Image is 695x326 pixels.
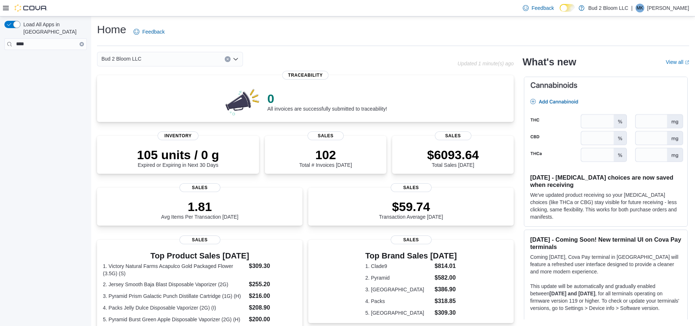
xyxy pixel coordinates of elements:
[530,191,682,220] p: We've updated product receiving so your [MEDICAL_DATA] choices (like THCa or CBG) stay visible fo...
[457,61,514,66] p: Updated 1 minute(s) ago
[391,183,432,192] span: Sales
[391,235,432,244] span: Sales
[179,235,220,244] span: Sales
[97,22,126,37] h1: Home
[520,1,557,15] a: Feedback
[299,147,352,168] div: Total # Invoices [DATE]
[267,91,387,112] div: All invoices are successfully submitted to traceability!
[647,4,689,12] p: [PERSON_NAME]
[179,183,220,192] span: Sales
[137,147,219,162] p: 105 units / 0 g
[103,252,297,260] h3: Top Product Sales [DATE]
[365,309,432,317] dt: 5. [GEOGRAPHIC_DATA]
[15,4,47,12] img: Cova
[224,87,262,116] img: 0
[365,274,432,281] dt: 2. Pyramid
[365,252,457,260] h3: Top Brand Sales [DATE]
[435,131,471,140] span: Sales
[588,4,628,12] p: Bud 2 Bloom LLC
[249,303,297,312] dd: $208.90
[530,174,682,188] h3: [DATE] - [MEDICAL_DATA] choices are now saved when receiving
[308,131,344,140] span: Sales
[522,56,576,68] h2: What's new
[158,131,198,140] span: Inventory
[435,262,457,271] dd: $814.01
[532,4,554,12] span: Feedback
[365,286,432,293] dt: 3. [GEOGRAPHIC_DATA]
[427,147,479,162] p: $6093.64
[636,4,644,12] div: Marcus Kirk
[103,281,246,288] dt: 2. Jersey Smooth Baja Blast Disposable Vaporizer (2G)
[685,60,689,65] svg: External link
[131,24,167,39] a: Feedback
[101,54,142,63] span: Bud 2 Bloom LLC
[103,262,246,277] dt: 1. Victory Natural Farms Acapulco Gold Packaged Flower (3.5G) (S)
[299,147,352,162] p: 102
[282,71,329,80] span: Traceability
[637,4,643,12] span: MK
[225,56,231,62] button: Clear input
[103,304,246,311] dt: 4. Packs Jelly Dulce Disposable Vaporizer (2G) (I)
[379,199,443,220] div: Transaction Average [DATE]
[560,4,575,12] input: Dark Mode
[365,298,432,305] dt: 4. Packs
[249,292,297,300] dd: $216.00
[549,291,595,296] strong: [DATE] and [DATE]
[249,262,297,271] dd: $309.30
[530,253,682,275] p: Coming [DATE], Cova Pay terminal in [GEOGRAPHIC_DATA] will feature a refreshed user interface des...
[103,292,246,300] dt: 3. Pyramid Prism Galactic Punch Distillate Cartridge (1G) (H)
[249,315,297,324] dd: $200.00
[631,4,633,12] p: |
[267,91,387,106] p: 0
[435,273,457,282] dd: $582.00
[161,199,239,220] div: Avg Items Per Transaction [DATE]
[137,147,219,168] div: Expired or Expiring in Next 30 Days
[103,316,246,323] dt: 5. Pyramid Burst Green Apple Disposable Vaporizer (2G) (H)
[4,51,87,69] nav: Complex example
[80,42,84,46] button: Clear input
[233,56,239,62] button: Open list of options
[142,28,165,35] span: Feedback
[379,199,443,214] p: $59.74
[435,285,457,294] dd: $386.90
[530,283,682,312] p: This update will be automatically and gradually enabled between , for all terminals operating on ...
[427,147,479,168] div: Total Sales [DATE]
[435,297,457,306] dd: $318.85
[20,21,87,35] span: Load All Apps in [GEOGRAPHIC_DATA]
[161,199,239,214] p: 1.81
[435,308,457,317] dd: $309.30
[530,236,682,250] h3: [DATE] - Coming Soon! New terminal UI on Cova Pay terminals
[365,262,432,270] dt: 1. Clade9
[249,280,297,289] dd: $255.20
[666,59,689,65] a: View allExternal link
